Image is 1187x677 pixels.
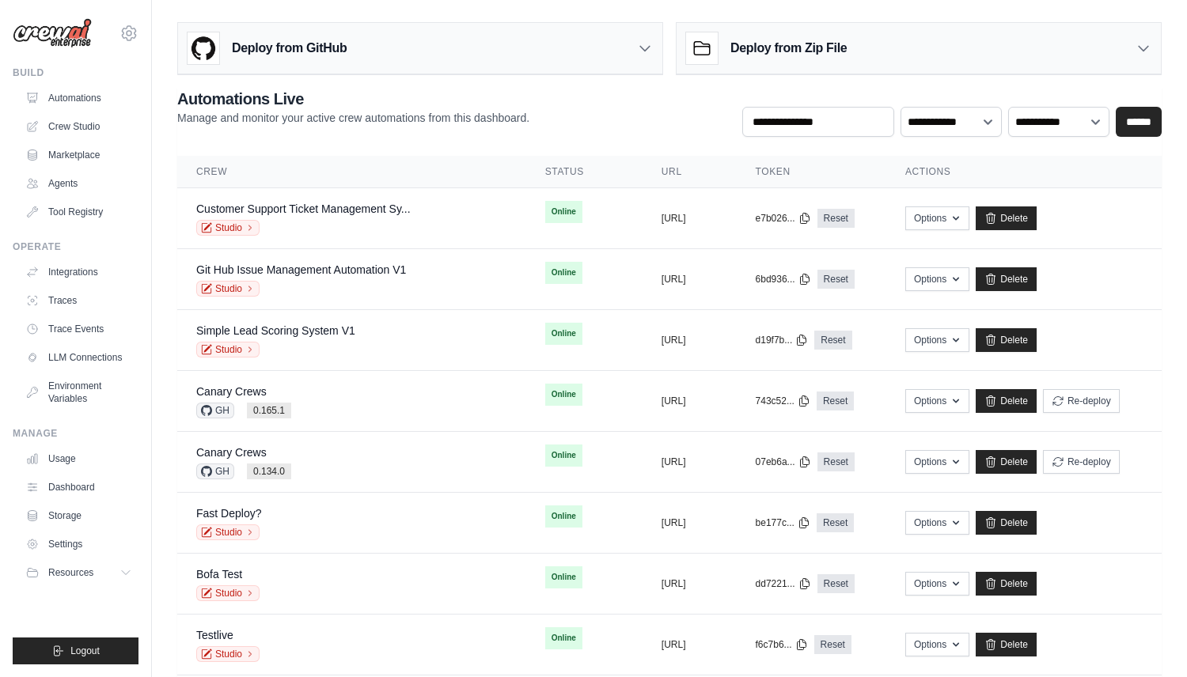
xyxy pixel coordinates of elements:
[1043,389,1120,413] button: Re-deploy
[976,572,1037,596] a: Delete
[247,403,291,418] span: 0.165.1
[196,220,260,236] a: Studio
[19,373,138,411] a: Environment Variables
[545,627,582,649] span: Online
[13,18,92,48] img: Logo
[905,389,969,413] button: Options
[13,637,138,664] button: Logout
[19,171,138,196] a: Agents
[905,206,969,230] button: Options
[526,156,643,188] th: Status
[48,566,93,579] span: Resources
[247,463,291,479] span: 0.134.0
[545,505,582,528] span: Online
[13,240,138,253] div: Operate
[886,156,1162,188] th: Actions
[196,324,355,337] a: Simple Lead Scoring System V1
[905,511,969,535] button: Options
[19,199,138,225] a: Tool Registry
[13,427,138,440] div: Manage
[817,513,854,532] a: Reset
[177,156,526,188] th: Crew
[976,511,1037,535] a: Delete
[19,446,138,471] a: Usage
[814,635,851,654] a: Reset
[817,270,855,289] a: Reset
[232,39,347,58] h3: Deploy from GitHub
[177,110,529,126] p: Manage and monitor your active crew automations from this dashboard.
[196,629,233,641] a: Testlive
[177,88,529,110] h2: Automations Live
[196,646,260,662] a: Studio
[19,316,138,342] a: Trace Events
[817,209,855,228] a: Reset
[814,331,851,350] a: Reset
[545,323,582,345] span: Online
[196,263,406,276] a: Git Hub Issue Management Automation V1
[905,572,969,596] button: Options
[737,156,886,188] th: Token
[756,638,808,651] button: f6c7b6...
[19,259,138,285] a: Integrations
[196,385,267,398] a: Canary Crews
[19,531,138,557] a: Settings
[19,475,138,500] a: Dashboard
[19,560,138,585] button: Resources
[196,281,260,297] a: Studio
[19,142,138,168] a: Marketplace
[545,444,582,467] span: Online
[643,156,737,188] th: URL
[905,328,969,352] button: Options
[196,585,260,601] a: Studio
[756,395,810,407] button: 743c52...
[545,384,582,406] span: Online
[196,463,234,479] span: GH
[196,342,260,357] a: Studio
[756,334,809,346] button: d19f7b...
[188,32,219,64] img: GitHub Logo
[545,566,582,588] span: Online
[730,39,847,58] h3: Deploy from Zip File
[976,328,1037,352] a: Delete
[1043,450,1120,474] button: Re-deploy
[19,288,138,313] a: Traces
[196,446,267,459] a: Canary Crews
[976,206,1037,230] a: Delete
[905,633,969,656] button: Options
[13,66,138,79] div: Build
[817,574,855,593] a: Reset
[976,633,1037,656] a: Delete
[70,645,100,657] span: Logout
[817,452,855,471] a: Reset
[19,114,138,139] a: Crew Studio
[196,403,234,418] span: GH
[756,212,811,225] button: e7b026...
[976,267,1037,291] a: Delete
[545,201,582,223] span: Online
[19,503,138,528] a: Storage
[756,516,810,529] button: be177c...
[756,577,811,590] button: dd7221...
[19,345,138,370] a: LLM Connections
[817,391,854,410] a: Reset
[19,85,138,111] a: Automations
[196,568,242,581] a: Bofa Test
[196,507,261,520] a: Fast Deploy?
[196,202,411,215] a: Customer Support Ticket Management Sy...
[196,524,260,540] a: Studio
[905,267,969,291] button: Options
[756,273,811,286] button: 6bd936...
[756,456,811,468] button: 07eb6a...
[545,262,582,284] span: Online
[905,450,969,474] button: Options
[976,389,1037,413] a: Delete
[976,450,1037,474] a: Delete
